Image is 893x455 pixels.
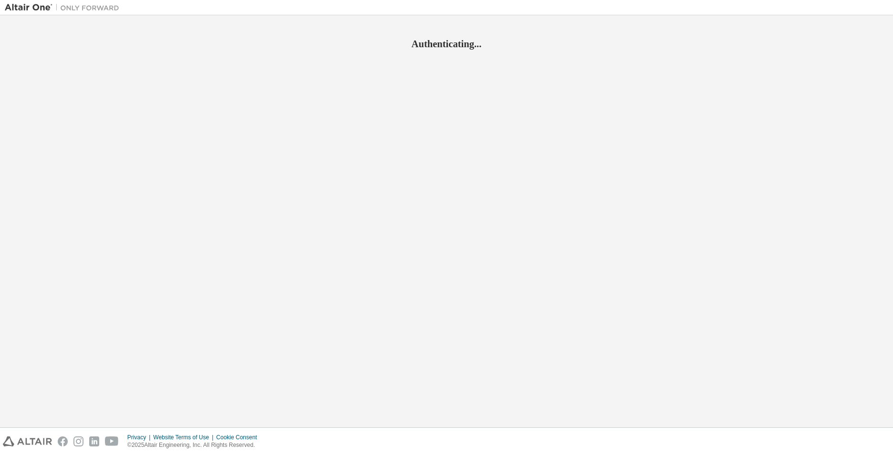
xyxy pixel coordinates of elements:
img: facebook.svg [58,436,68,446]
img: Altair One [5,3,124,12]
div: Privacy [127,434,153,441]
img: youtube.svg [105,436,119,446]
img: instagram.svg [73,436,83,446]
img: linkedin.svg [89,436,99,446]
p: © 2025 Altair Engineering, Inc. All Rights Reserved. [127,441,263,449]
div: Cookie Consent [216,434,262,441]
img: altair_logo.svg [3,436,52,446]
div: Website Terms of Use [153,434,216,441]
h2: Authenticating... [5,38,888,50]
